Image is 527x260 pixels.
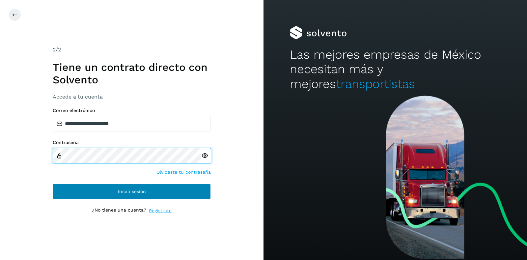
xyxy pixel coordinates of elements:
[53,140,211,145] label: Contraseña
[290,47,501,91] h2: Las mejores empresas de México necesitan más y mejores
[92,207,146,214] p: ¿No tienes una cuenta?
[118,189,146,194] span: Inicia sesión
[336,77,415,91] span: transportistas
[149,207,172,214] a: Regístrate
[53,184,211,199] button: Inicia sesión
[156,169,211,176] a: Olvidaste tu contraseña
[53,61,211,86] h1: Tiene un contrato directo con Solvento
[53,94,211,100] h3: Accede a tu cuenta
[53,46,211,54] div: /2
[53,46,56,53] span: 2
[53,108,211,113] label: Correo electrónico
